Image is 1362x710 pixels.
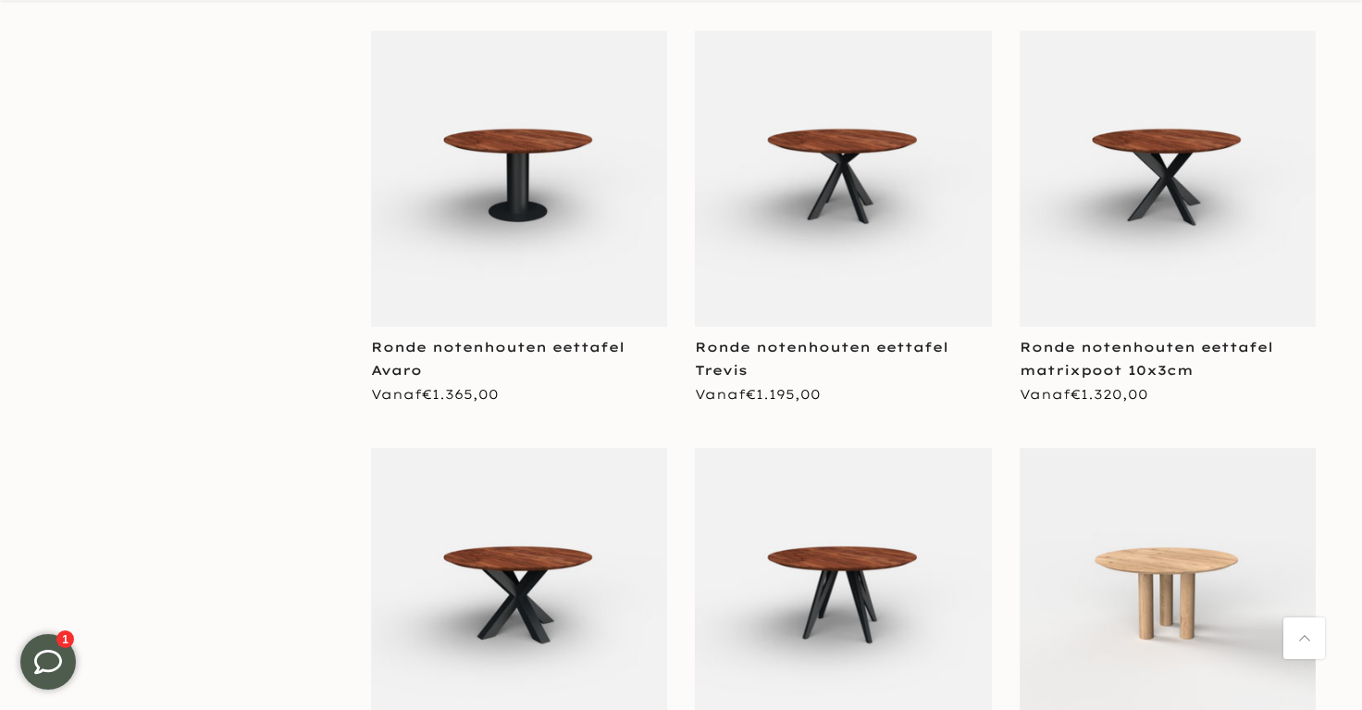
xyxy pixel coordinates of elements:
[422,386,499,403] span: €1.365,00
[371,386,499,403] span: Vanaf
[1020,339,1273,379] a: Ronde notenhouten eettafel matrixpoot 10x3cm
[1071,386,1148,403] span: €1.320,00
[695,339,948,379] a: Ronde notenhouten eettafel Trevis
[1283,617,1325,659] a: Terug naar boven
[371,339,625,379] a: Ronde notenhouten eettafel Avaro
[1020,386,1148,403] span: Vanaf
[2,616,94,708] iframe: toggle-frame
[746,386,821,403] span: €1.195,00
[695,386,821,403] span: Vanaf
